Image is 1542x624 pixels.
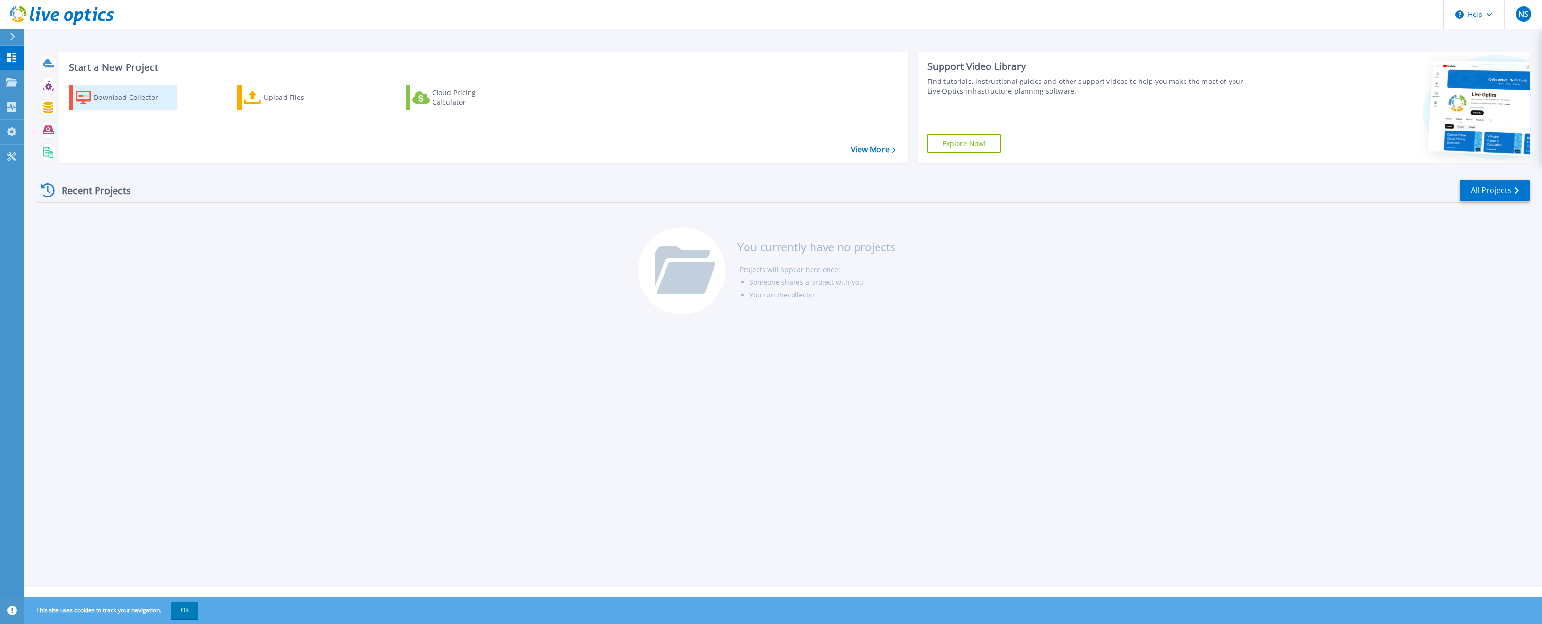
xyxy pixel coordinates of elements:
[1518,10,1528,18] span: NS
[740,263,895,276] li: Projects will appear here once:
[737,242,895,252] h3: You currently have no projects
[94,88,171,107] div: Download Collector
[927,60,1247,73] div: Support Video Library
[851,145,896,154] a: View More
[27,602,198,619] span: This site uses cookies to track your navigation.
[788,290,815,299] a: collector
[264,88,341,107] div: Upload Files
[237,85,345,110] a: Upload Files
[69,85,177,110] a: Download Collector
[1460,180,1530,201] a: All Projects
[171,602,198,619] button: OK
[927,134,1001,153] a: Explore Now!
[432,88,510,107] div: Cloud Pricing Calculator
[69,62,895,73] h3: Start a New Project
[406,85,514,110] a: Cloud Pricing Calculator
[749,289,895,301] li: You run the
[927,77,1247,96] div: Find tutorials, instructional guides and other support videos to help you make the most of your L...
[749,276,895,289] li: Someone shares a project with you
[37,179,144,202] div: Recent Projects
